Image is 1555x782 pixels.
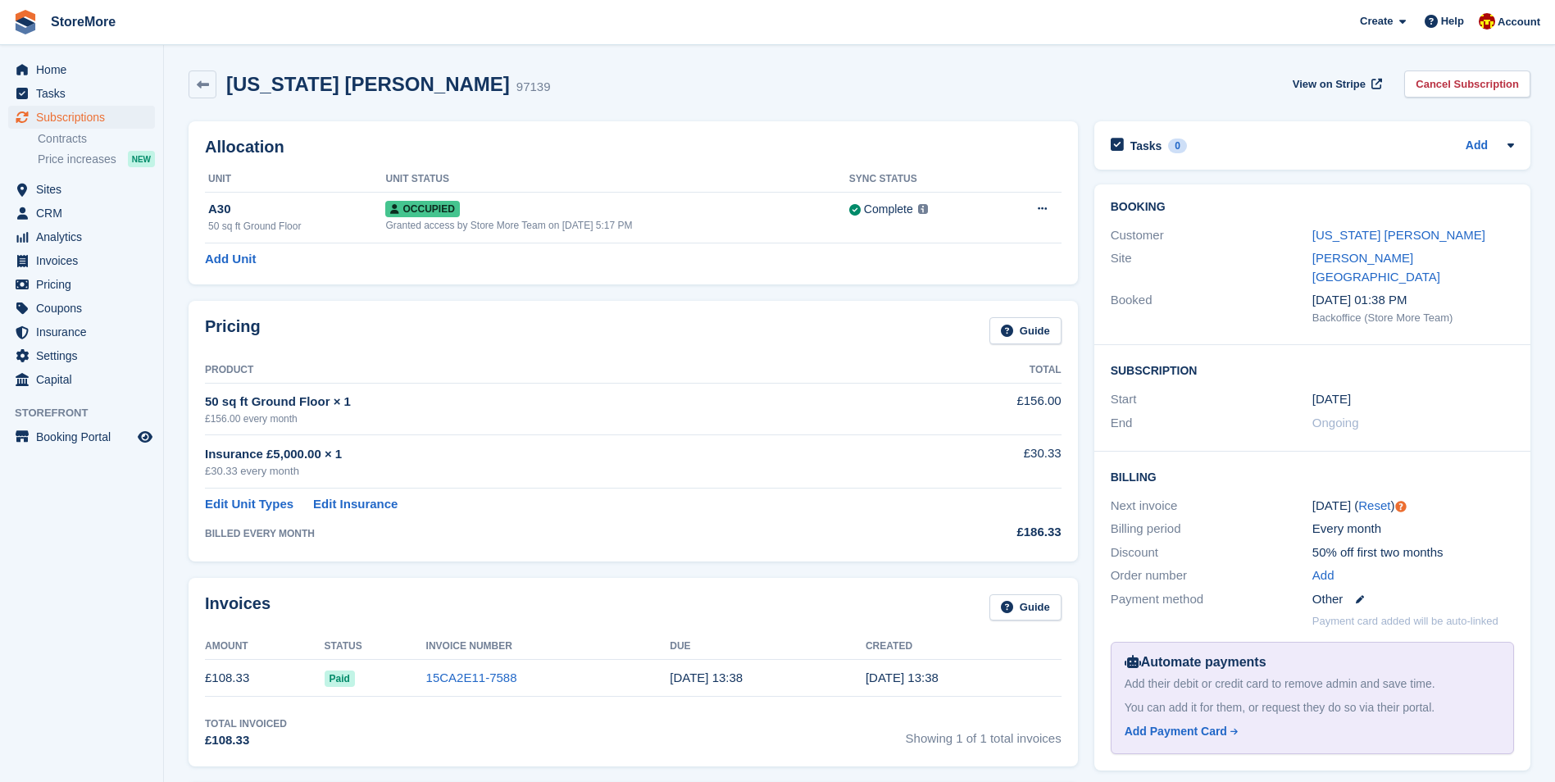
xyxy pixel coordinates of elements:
a: menu [8,202,155,225]
span: Tasks [36,82,134,105]
a: menu [8,368,155,391]
a: menu [8,225,155,248]
h2: Billing [1111,468,1514,484]
div: NEW [128,151,155,167]
span: Capital [36,368,134,391]
a: Price increases NEW [38,150,155,168]
time: 2025-07-23 12:38:37 UTC [670,671,743,684]
th: Product [205,357,901,384]
span: Coupons [36,297,134,320]
div: Tooltip anchor [1394,499,1408,514]
a: Reset [1358,498,1390,512]
a: menu [8,425,155,448]
div: £186.33 [901,523,1062,542]
div: Next invoice [1111,497,1312,516]
th: Status [325,634,426,660]
a: StoreMore [44,8,122,35]
p: Payment card added will be auto-linked [1312,613,1498,630]
div: Payment method [1111,590,1312,609]
span: Ongoing [1312,416,1359,430]
td: £156.00 [901,383,1062,434]
div: Add Payment Card [1125,723,1227,740]
span: Sites [36,178,134,201]
span: Paid [325,671,355,687]
div: Other [1312,590,1514,609]
a: Edit Insurance [313,495,398,514]
td: £30.33 [901,435,1062,489]
div: Granted access by Store More Team on [DATE] 5:17 PM [385,218,848,233]
span: Booking Portal [36,425,134,448]
div: Start [1111,390,1312,409]
img: icon-info-grey-7440780725fd019a000dd9b08b2336e03edf1995a4989e88bcd33f0948082b44.svg [918,204,928,214]
a: menu [8,297,155,320]
img: Store More Team [1479,13,1495,30]
div: Backoffice (Store More Team) [1312,310,1514,326]
div: 50 sq ft Ground Floor [208,219,385,234]
a: 15CA2E11-7588 [426,671,517,684]
span: Help [1441,13,1464,30]
th: Unit Status [385,166,848,193]
div: Automate payments [1125,652,1500,672]
div: Site [1111,249,1312,286]
div: You can add it for them, or request they do so via their portal. [1125,699,1500,716]
a: Guide [989,317,1062,344]
span: Price increases [38,152,116,167]
div: £108.33 [205,731,287,750]
div: 0 [1168,139,1187,153]
div: Billing period [1111,520,1312,539]
span: Settings [36,344,134,367]
h2: Invoices [205,594,271,621]
span: Analytics [36,225,134,248]
div: Complete [864,201,913,218]
a: Guide [989,594,1062,621]
a: Edit Unit Types [205,495,293,514]
a: menu [8,178,155,201]
div: 50 sq ft Ground Floor × 1 [205,393,901,411]
div: £156.00 every month [205,411,901,426]
div: [DATE] 01:38 PM [1312,291,1514,310]
a: menu [8,58,155,81]
span: View on Stripe [1293,76,1366,93]
a: menu [8,249,155,272]
div: 50% off first two months [1312,543,1514,562]
th: Sync Status [849,166,997,193]
div: A30 [208,200,385,219]
span: Create [1360,13,1393,30]
span: Occupied [385,201,459,217]
span: Storefront [15,405,163,421]
a: menu [8,82,155,105]
td: £108.33 [205,660,325,697]
a: menu [8,321,155,343]
a: Preview store [135,427,155,447]
div: Every month [1312,520,1514,539]
h2: Pricing [205,317,261,344]
span: CRM [36,202,134,225]
div: Order number [1111,566,1312,585]
a: menu [8,344,155,367]
span: Invoices [36,249,134,272]
th: Invoice Number [426,634,671,660]
th: Amount [205,634,325,660]
th: Total [901,357,1062,384]
h2: Tasks [1130,139,1162,153]
a: Add [1466,137,1488,156]
div: Booked [1111,291,1312,325]
img: stora-icon-8386f47178a22dfd0bd8f6a31ec36ba5ce8667c1dd55bd0f319d3a0aa187defe.svg [13,10,38,34]
div: [DATE] ( ) [1312,497,1514,516]
h2: Allocation [205,138,1062,157]
span: Insurance [36,321,134,343]
div: Customer [1111,226,1312,245]
h2: Subscription [1111,361,1514,378]
div: Insurance £5,000.00 × 1 [205,445,901,464]
div: 97139 [516,78,551,97]
a: [PERSON_NAME][GEOGRAPHIC_DATA] [1312,251,1440,284]
a: Add Payment Card [1125,723,1494,740]
a: View on Stripe [1286,70,1385,98]
a: Add [1312,566,1334,585]
th: Due [670,634,866,660]
div: Total Invoiced [205,716,287,731]
a: Cancel Subscription [1404,70,1530,98]
a: Add Unit [205,250,256,269]
div: Add their debit or credit card to remove admin and save time. [1125,675,1500,693]
time: 2025-07-22 12:38:38 UTC [866,671,939,684]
